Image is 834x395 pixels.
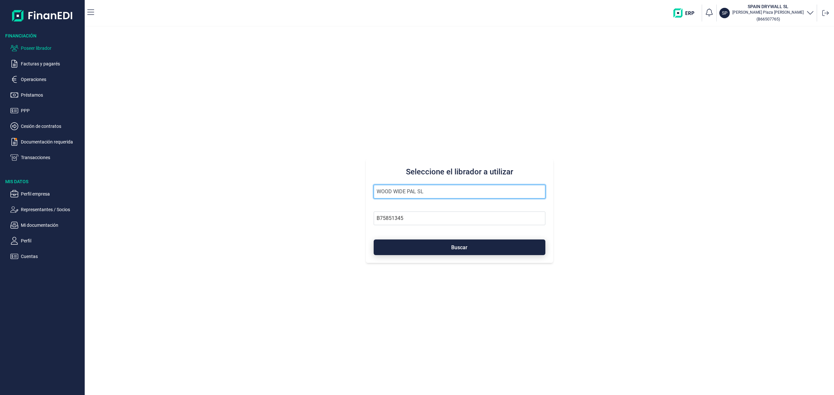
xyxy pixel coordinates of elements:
[21,221,82,229] p: Mi documentación
[10,107,82,115] button: PPP
[10,91,82,99] button: Préstamos
[719,3,814,23] button: SPSPAIN DRYWALL SL[PERSON_NAME] Plaza [PERSON_NAME](B66507765)
[21,237,82,245] p: Perfil
[10,75,82,83] button: Operaciones
[21,154,82,161] p: Transacciones
[10,206,82,213] button: Representantes / Socios
[374,167,545,177] h3: Seleccione el librador a utilizar
[374,185,545,198] input: Seleccione la razón social
[21,138,82,146] p: Documentación requerida
[10,122,82,130] button: Cesión de contratos
[374,239,545,255] button: Buscar
[21,60,82,68] p: Facturas y pagarés
[21,107,82,115] p: PPP
[722,10,727,16] p: SP
[374,211,545,225] input: Busque por NIF
[21,206,82,213] p: Representantes / Socios
[10,60,82,68] button: Facturas y pagarés
[21,252,82,260] p: Cuentas
[732,10,804,15] p: [PERSON_NAME] Plaza [PERSON_NAME]
[10,154,82,161] button: Transacciones
[10,221,82,229] button: Mi documentación
[451,245,467,250] span: Buscar
[21,44,82,52] p: Poseer librador
[732,3,804,10] h3: SPAIN DRYWALL SL
[10,44,82,52] button: Poseer librador
[12,5,73,26] img: Logo de aplicación
[10,237,82,245] button: Perfil
[673,8,699,18] img: erp
[21,91,82,99] p: Préstamos
[10,190,82,198] button: Perfil empresa
[21,75,82,83] p: Operaciones
[756,17,780,21] small: Copiar cif
[21,122,82,130] p: Cesión de contratos
[10,252,82,260] button: Cuentas
[21,190,82,198] p: Perfil empresa
[10,138,82,146] button: Documentación requerida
